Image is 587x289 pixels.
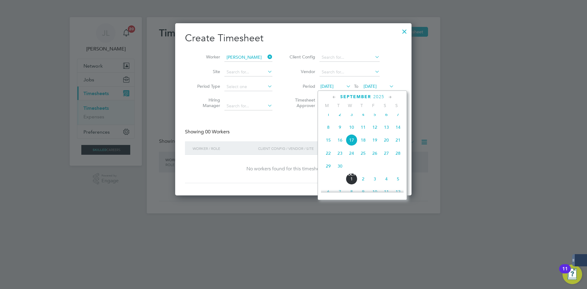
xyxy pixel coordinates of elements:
[369,121,381,133] span: 12
[392,186,404,198] span: 12
[563,265,582,284] button: Open Resource Center, 11 new notifications
[392,121,404,133] span: 14
[334,109,346,120] span: 2
[381,173,392,185] span: 4
[346,134,357,146] span: 17
[333,103,344,108] span: T
[391,103,402,108] span: S
[193,83,220,89] label: Period Type
[193,69,220,74] label: Site
[392,173,404,185] span: 5
[224,53,272,62] input: Search for...
[346,186,357,198] span: 8
[323,121,334,133] span: 8
[381,147,392,159] span: 27
[346,147,357,159] span: 24
[320,83,334,89] span: [DATE]
[357,147,369,159] span: 25
[364,83,377,89] span: [DATE]
[346,173,357,185] span: 1
[288,54,315,60] label: Client Config
[346,173,357,176] span: Oct
[323,147,334,159] span: 22
[340,94,371,99] span: September
[334,134,346,146] span: 16
[323,160,334,172] span: 29
[352,82,360,90] span: To
[369,134,381,146] span: 19
[321,103,333,108] span: M
[288,69,315,74] label: Vendor
[381,121,392,133] span: 13
[334,186,346,198] span: 7
[323,186,334,198] span: 6
[185,32,402,45] h2: Create Timesheet
[224,102,272,110] input: Search for...
[357,134,369,146] span: 18
[381,134,392,146] span: 20
[369,186,381,198] span: 10
[367,103,379,108] span: F
[381,109,392,120] span: 6
[191,166,396,172] div: No workers found for this timesheet period.
[392,109,404,120] span: 7
[381,186,392,198] span: 11
[369,109,381,120] span: 5
[224,83,272,91] input: Select one
[319,68,380,76] input: Search for...
[562,269,568,277] div: 11
[369,147,381,159] span: 26
[319,53,380,62] input: Search for...
[193,97,220,108] label: Hiring Manager
[288,83,315,89] label: Period
[193,54,220,60] label: Worker
[191,141,257,155] div: Worker / Role
[205,129,230,135] span: 00 Workers
[323,134,334,146] span: 15
[379,103,391,108] span: S
[357,121,369,133] span: 11
[357,173,369,185] span: 2
[346,121,357,133] span: 10
[392,147,404,159] span: 28
[334,160,346,172] span: 30
[224,68,272,76] input: Search for...
[344,103,356,108] span: W
[185,129,231,135] div: Showing
[334,147,346,159] span: 23
[288,97,315,108] label: Timesheet Approver
[257,141,355,155] div: Client Config / Vendor / Site
[392,134,404,146] span: 21
[346,109,357,120] span: 3
[373,94,384,99] span: 2025
[356,103,367,108] span: T
[323,109,334,120] span: 1
[357,186,369,198] span: 9
[357,109,369,120] span: 4
[334,121,346,133] span: 9
[369,173,381,185] span: 3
